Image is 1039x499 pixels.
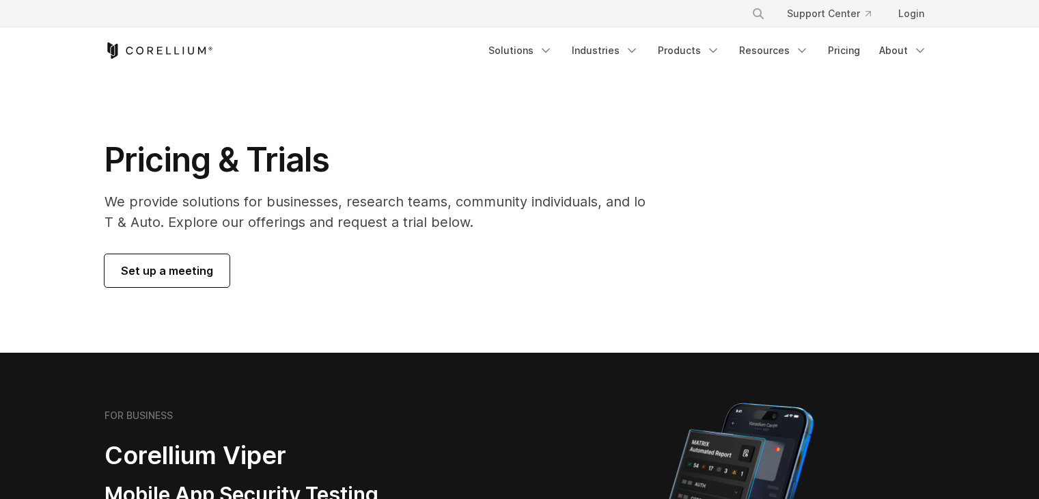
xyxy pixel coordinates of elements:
a: About [871,38,935,63]
div: Navigation Menu [480,38,935,63]
div: Navigation Menu [735,1,935,26]
a: Support Center [776,1,882,26]
button: Search [746,1,771,26]
h2: Corellium Viper [105,440,454,471]
a: Pricing [820,38,868,63]
a: Set up a meeting [105,254,230,287]
span: Set up a meeting [121,262,213,279]
a: Login [887,1,935,26]
h1: Pricing & Trials [105,139,649,180]
a: Products [650,38,728,63]
h6: FOR BUSINESS [105,409,173,422]
a: Corellium Home [105,42,213,59]
p: We provide solutions for businesses, research teams, community individuals, and IoT & Auto. Explo... [105,191,649,232]
a: Solutions [480,38,561,63]
a: Industries [564,38,647,63]
a: Resources [731,38,817,63]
